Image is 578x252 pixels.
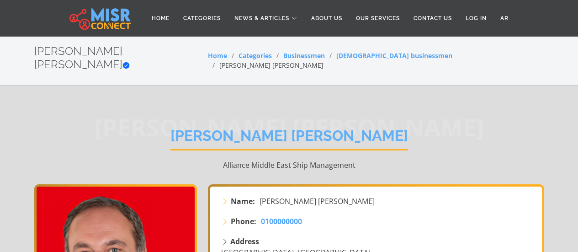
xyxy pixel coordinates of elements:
a: Businessmen [283,51,325,60]
a: [DEMOGRAPHIC_DATA] businessmen [336,51,452,60]
p: Alliance Middle East Ship Management [34,160,544,171]
li: [PERSON_NAME] [PERSON_NAME] [208,60,323,70]
a: AR [493,10,515,27]
svg: Verified account [122,62,130,69]
a: Home [145,10,176,27]
a: Our Services [349,10,407,27]
strong: Phone: [231,216,256,227]
a: Categories [239,51,272,60]
img: main.misr_connect [69,7,131,30]
a: Categories [176,10,228,27]
span: 0100000000 [261,216,302,226]
a: Log in [459,10,493,27]
a: Contact Us [407,10,459,27]
a: About Us [304,10,349,27]
a: 0100000000 [261,216,302,227]
span: News & Articles [234,14,289,22]
a: News & Articles [228,10,304,27]
strong: Address [230,236,259,247]
strong: Name: [231,196,255,207]
h1: [PERSON_NAME] [PERSON_NAME] [170,127,408,150]
h2: [PERSON_NAME] [PERSON_NAME] [34,45,208,71]
span: [PERSON_NAME] [PERSON_NAME] [260,196,375,207]
a: Home [208,51,227,60]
